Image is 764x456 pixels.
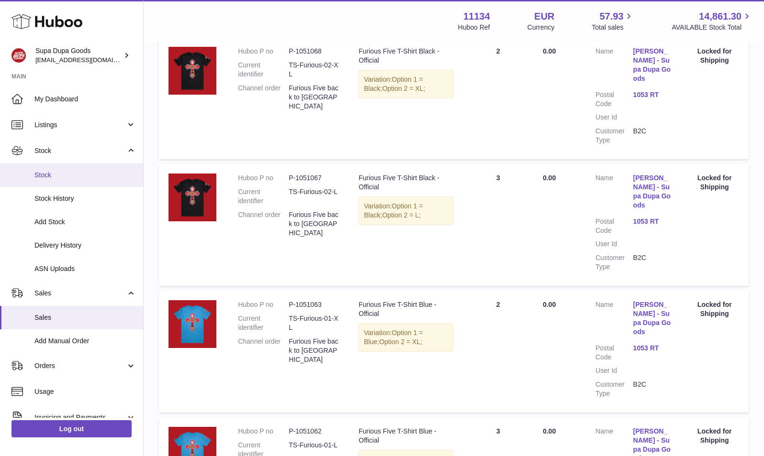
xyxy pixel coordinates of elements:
[34,337,136,346] span: Add Manual Order
[238,187,289,206] dt: Current identifier
[633,344,671,353] a: 1053 RT
[238,300,289,309] dt: Huboo P no
[595,366,633,375] dt: User Id
[289,314,339,332] dd: TS-Furious-01-XL
[633,90,671,99] a: 1053 RT
[289,61,339,79] dd: TS-Furious-02-XL
[382,85,425,92] span: Option 2 = XL;
[359,427,453,445] div: Furious Five T-Shirt Blue - Official
[595,90,633,109] dt: Postal Code
[633,47,671,83] a: [PERSON_NAME] - Supa Dupa Goods
[463,10,490,23] strong: 11134
[690,174,739,192] div: Locked for Shipping
[543,427,556,435] span: 0.00
[34,361,126,370] span: Orders
[359,174,453,192] div: Furious Five T-Shirt Black - Official
[169,300,216,348] img: 3_afafe85a-cda3-4825-a7bb-739f0be4f85c.jpg
[690,47,739,65] div: Locked for Shipping
[633,217,671,226] a: 1053 RT
[359,323,453,352] div: Variation:
[599,10,623,23] span: 57.93
[672,23,753,32] span: AVAILABLE Stock Total
[35,46,122,65] div: Supa Dupa Goods
[595,239,633,249] dt: User Id
[289,84,339,111] dd: Furious Five back to [GEOGRAPHIC_DATA]
[238,61,289,79] dt: Current identifier
[289,47,339,56] dd: P-1051068
[364,329,423,346] span: Option 1 = Blue;
[34,120,126,130] span: Listings
[595,47,633,86] dt: Name
[35,56,141,64] span: [EMAIL_ADDRESS][DOMAIN_NAME]
[595,127,633,145] dt: Customer Type
[289,427,339,436] dd: P-1051062
[359,47,453,65] div: Furious Five T-Shirt Black - Official
[289,300,339,309] dd: P-1051063
[238,314,289,332] dt: Current identifier
[672,10,753,32] a: 14,861.30 AVAILABLE Stock Total
[34,413,126,422] span: Invoicing and Payments
[364,202,423,219] span: Option 1 = Black;
[543,47,556,55] span: 0.00
[289,210,339,238] dd: Furious Five back to [GEOGRAPHIC_DATA]
[238,174,289,183] dt: Huboo P no
[34,264,136,273] span: ASN Uploads
[595,380,633,398] dt: Customer Type
[382,211,421,219] span: Option 2 = L;
[543,301,556,308] span: 0.00
[34,217,136,227] span: Add Stock
[34,194,136,203] span: Stock History
[595,174,633,212] dt: Name
[690,427,739,445] div: Locked for Shipping
[359,70,453,98] div: Variation:
[11,420,132,437] a: Log out
[34,171,136,180] span: Stock
[34,313,136,322] span: Sales
[633,174,671,210] a: [PERSON_NAME] - Supa Dupa Goods
[238,337,289,364] dt: Channel order
[595,344,633,362] dt: Postal Code
[289,187,339,206] dd: TS-Furious-02-L
[595,253,633,271] dt: Customer Type
[633,127,671,145] dd: B2C
[359,300,453,318] div: Furious Five T-Shirt Blue - Official
[11,48,26,63] img: hello@slayalldayofficial.com
[463,37,533,159] td: 2
[169,174,216,221] img: 5_de20f01b-99cf-49a4-908f-962623e4741f.jpg
[238,84,289,111] dt: Channel order
[289,337,339,364] dd: Furious Five back to [GEOGRAPHIC_DATA]
[595,113,633,122] dt: User Id
[699,10,742,23] span: 14,861.30
[169,47,216,95] img: 5_de20f01b-99cf-49a4-908f-962623e4741f.jpg
[633,300,671,337] a: [PERSON_NAME] - Supa Dupa Goods
[238,427,289,436] dt: Huboo P no
[543,174,556,182] span: 0.00
[458,23,490,32] div: Huboo Ref
[690,300,739,318] div: Locked for Shipping
[34,289,126,298] span: Sales
[34,387,136,396] span: Usage
[534,10,554,23] strong: EUR
[463,291,533,413] td: 2
[379,338,422,346] span: Option 2 = XL;
[359,196,453,225] div: Variation:
[592,10,634,32] a: 57.93 Total sales
[238,47,289,56] dt: Huboo P no
[238,210,289,238] dt: Channel order
[463,164,533,286] td: 3
[595,300,633,339] dt: Name
[34,241,136,250] span: Delivery History
[595,217,633,235] dt: Postal Code
[34,146,126,155] span: Stock
[633,253,671,271] dd: B2C
[528,23,555,32] div: Currency
[289,174,339,183] dd: P-1051067
[34,95,136,104] span: My Dashboard
[633,380,671,398] dd: B2C
[364,76,423,92] span: Option 1 = Black;
[592,23,634,32] span: Total sales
